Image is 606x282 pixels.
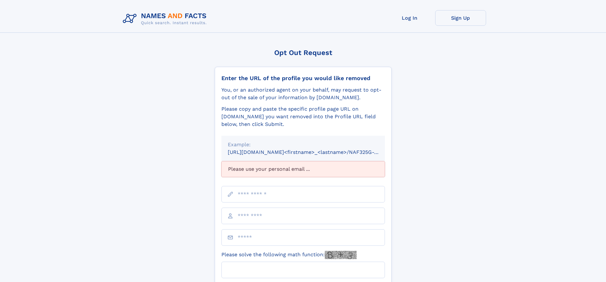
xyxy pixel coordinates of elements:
div: You, or an authorized agent on your behalf, may request to opt-out of the sale of your informatio... [221,86,385,101]
a: Sign Up [435,10,486,26]
div: Example: [228,141,379,148]
div: Please use your personal email ... [221,161,385,177]
img: Logo Names and Facts [120,10,212,27]
label: Please solve the following math function: [221,251,357,259]
div: Please copy and paste the specific profile page URL on [DOMAIN_NAME] you want removed into the Pr... [221,105,385,128]
small: [URL][DOMAIN_NAME]<firstname>_<lastname>/NAF325G-xxxxxxxx [228,149,397,155]
a: Log In [384,10,435,26]
div: Opt Out Request [215,49,392,57]
div: Enter the URL of the profile you would like removed [221,75,385,82]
